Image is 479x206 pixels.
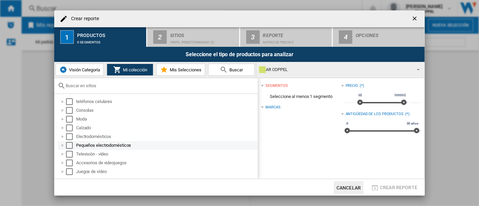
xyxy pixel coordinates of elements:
span: Mi colección [121,67,147,72]
button: Mi colección [107,64,153,76]
div: Antigüedad de los productos [346,111,404,117]
font: Consolas [76,108,94,113]
md-checkbox: Seleccionar [66,125,76,131]
div: Opciones [356,30,422,37]
md-checkbox: Seleccionar [66,116,76,123]
div: Sitios [170,30,236,37]
font: 3 [251,33,255,41]
font: 10000$ [394,93,406,97]
font: 30 años [407,122,418,125]
button: Visión Categoría [56,64,104,76]
font: 0 segmentos [77,40,101,44]
button: Crear reporte [369,181,419,194]
font: Moda [76,116,87,122]
img: wiser-icon-blue.png [59,66,67,74]
span: Buscar [228,67,243,72]
input: Buscar en sitios [66,83,254,88]
md-checkbox: Seleccionar [66,168,76,175]
font: Crear reporte [71,16,99,21]
font: teléfonos celulares [76,99,112,104]
button: Cancelar [334,181,363,194]
button: 2 Sitios Perfil predeterminado (5) [147,27,240,47]
span: Visión Categoría [67,67,100,72]
font: Electrodomésticos [76,134,111,139]
font: Crear reporte [380,185,417,190]
button: Mis Selecciones [156,64,205,76]
font: 4 [344,33,348,41]
button: Buscar [208,64,255,76]
font: Juegos de vídeo [76,169,107,174]
font: segmentos [265,83,288,88]
md-checkbox: Seleccionar [66,160,76,166]
button: getI18NText('BOTONES.CERRAR_DIÁLOGO') [409,12,422,26]
button: 1 Productos 0 segmentos [54,27,147,47]
font: 0$ [358,93,362,97]
div: Perfil predeterminado (5) [170,37,236,44]
md-checkbox: Seleccionar [66,98,76,105]
div: Seleccione el tipo de productos para analizar [54,47,425,62]
font: 1 [65,33,69,41]
font: Televisión - vídeo [76,151,108,157]
font: Pequeños electrodomésticos [76,143,131,148]
div: Reporte [263,30,329,37]
button: 4 Opciones [333,27,425,47]
md-checkbox: Seleccionar [66,142,76,149]
font: Calzado [76,125,91,130]
font: 0 [346,122,348,125]
div: Matriz de precios [263,37,329,44]
span: Seleccione al menos 1 segmento [261,90,341,103]
font: Accesorios de videojuegos [76,160,127,165]
font: 2 [158,33,162,41]
div: Productos [77,30,143,37]
font: Cancelar [337,185,361,191]
button: 3 Reporte Matriz de precios [240,27,333,47]
ng-md-icon: getI18NText('BOTONES.CERRAR_DIÁLOGO') [411,15,419,23]
md-checkbox: Seleccionar [66,107,76,114]
div: Precio [346,83,358,89]
md-checkbox: Seleccionar [66,133,76,140]
div: AR COPPEL [259,65,411,74]
span: Mis Selecciones [168,67,201,72]
font: Marcas [265,105,280,109]
md-checkbox: Seleccionar [66,151,76,158]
